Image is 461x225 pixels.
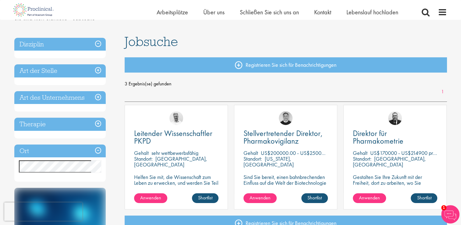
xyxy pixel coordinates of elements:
span: Gehalt [243,149,258,156]
a: Shortlist [411,193,437,203]
span: Gehalt [134,149,149,156]
span: Standort: [353,155,371,162]
a: Arbeitsplätze [157,8,188,16]
img: Chatbot [441,205,459,223]
span: Gehalt [353,149,367,156]
span: Direktor für Pharmakometrie [353,128,403,146]
span: Standort: [134,155,153,162]
h3: Art der Stelle [14,64,106,77]
img: Jakub Hanas [388,111,402,125]
span: Anwenden [250,195,271,201]
span: Standort: [243,155,262,162]
a: Registrieren Sie sich für Benachrichtigungen [125,57,447,73]
a: Stellvertretender Direktor, Pharmakovigilanz [243,130,328,145]
p: US$200000.00 - US$250000.00 pro Jahr [261,149,353,156]
a: Direktor für Pharmakometrie [353,130,437,145]
a: Anwenden [353,193,386,203]
h3: Disziplin [14,38,106,51]
a: Leitender Wissenschaftler PKPD [134,130,218,145]
p: US$170000 - US$214900 pro Jahr [370,149,445,156]
a: 1 [438,88,447,95]
span: Anwenden [140,195,161,201]
a: Schließen Sie sich uns an [240,8,299,16]
p: Helfen Sie mit, die Wissenschaft zum Leben zu erwecken, und werden Sie Teil eines führenden Pharm... [134,174,218,215]
p: [GEOGRAPHIC_DATA], [GEOGRAPHIC_DATA] [134,155,207,168]
iframe: reCAPTCHA [4,202,82,221]
img: Joshua Bye [169,111,183,125]
span: 1 [441,205,446,210]
a: Über uns [203,8,225,16]
img: Bo Forsen [279,111,293,125]
p: sehr wettbewerbsfähig [151,149,198,156]
span: Leitender Wissenschaftler PKPD [134,128,212,146]
a: Anwenden [134,193,167,203]
span: 3 Ergebnis(se) gefunden [125,79,447,88]
a: Anwenden [243,193,277,203]
a: Kontakt [314,8,331,16]
a: Lebenslauf hochladen [346,8,398,16]
p: [GEOGRAPHIC_DATA], [GEOGRAPHIC_DATA] [353,155,426,168]
p: [US_STATE], [GEOGRAPHIC_DATA] [243,155,294,168]
span: Stellvertretender Direktor, Pharmakovigilanz [243,128,323,146]
span: Jobsuche [125,33,178,50]
a: Shortlist [301,193,328,203]
span: Anwenden [359,195,380,201]
h3: Art des Unternehmens [14,91,106,104]
h3: Ort [14,145,106,158]
p: Gestalten Sie Ihre Zukunft mit der Freiheit, dort zu arbeiten, wo Sie erfolgreich sind! Schließen... [353,174,437,209]
p: Sind Sie bereit, einen bahnbrechenden Einfluss auf die Welt der Biotechnologie zu setzen? Werden ... [243,174,328,209]
a: Shortlist [192,193,218,203]
h3: Therapie [14,118,106,131]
